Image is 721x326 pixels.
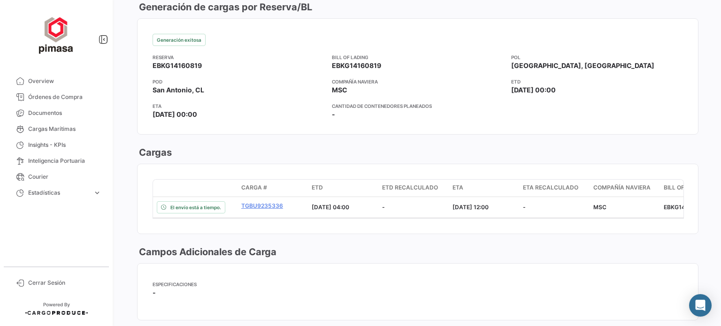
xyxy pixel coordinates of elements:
[511,53,683,61] app-card-info-title: POL
[511,78,683,85] app-card-info-title: ETD
[153,85,204,95] span: San Antonio, CL
[312,204,349,211] span: [DATE] 04:00
[153,102,324,110] app-card-info-title: ETA
[511,85,556,95] span: [DATE] 00:00
[153,281,418,288] app-card-info-title: Especificaciones
[241,183,267,192] span: Carga #
[511,61,654,70] span: [GEOGRAPHIC_DATA], [GEOGRAPHIC_DATA]
[153,110,197,119] span: [DATE] 00:00
[137,0,312,14] h3: Generación de cargas por Reserva/BL
[523,204,526,211] span: -
[378,180,449,197] datatable-header-cell: ETD Recalculado
[33,11,80,58] img: ff117959-d04a-4809-8d46-49844dc85631.png
[28,279,101,287] span: Cerrar Sesión
[332,102,504,110] app-card-info-title: Cantidad de contenedores planeados
[382,204,385,211] span: -
[664,183,713,192] span: Bill of Lading #
[590,180,660,197] datatable-header-cell: Compañía naviera
[28,93,101,101] span: Órdenes de Compra
[238,180,308,197] datatable-header-cell: Carga #
[137,245,276,258] h3: Campos Adicionales de Carga
[241,202,304,210] a: TGBU9235336
[8,153,105,169] a: Inteligencia Portuaria
[332,110,335,119] span: -
[8,169,105,185] a: Courier
[332,53,504,61] app-card-info-title: Bill of Lading
[157,36,201,44] span: Generación exitosa
[332,85,347,95] span: MSC
[8,89,105,105] a: Órdenes de Compra
[332,61,381,70] span: EBKG14160819
[137,146,172,159] h3: Cargas
[689,294,712,317] div: Abrir Intercom Messenger
[332,78,504,85] app-card-info-title: Compañía naviera
[8,121,105,137] a: Cargas Marítimas
[170,204,221,211] span: El envío está a tiempo.
[523,183,578,192] span: ETA Recalculado
[28,109,101,117] span: Documentos
[28,157,101,165] span: Inteligencia Portuaria
[28,189,89,197] span: Estadísticas
[93,189,101,197] span: expand_more
[8,137,105,153] a: Insights - KPIs
[382,183,438,192] span: ETD Recalculado
[153,288,156,296] span: -
[312,183,323,192] span: ETD
[28,173,101,181] span: Courier
[8,73,105,89] a: Overview
[28,141,101,149] span: Insights - KPIs
[593,183,651,192] span: Compañía naviera
[28,77,101,85] span: Overview
[308,180,378,197] datatable-header-cell: ETD
[28,125,101,133] span: Cargas Marítimas
[153,53,324,61] app-card-info-title: Reserva
[449,180,519,197] datatable-header-cell: ETA
[453,204,489,211] span: [DATE] 12:00
[153,78,324,85] app-card-info-title: POD
[453,183,463,192] span: ETA
[153,61,202,70] span: EBKG14160819
[593,204,606,211] span: MSC
[519,180,590,197] datatable-header-cell: ETA Recalculado
[8,105,105,121] a: Documentos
